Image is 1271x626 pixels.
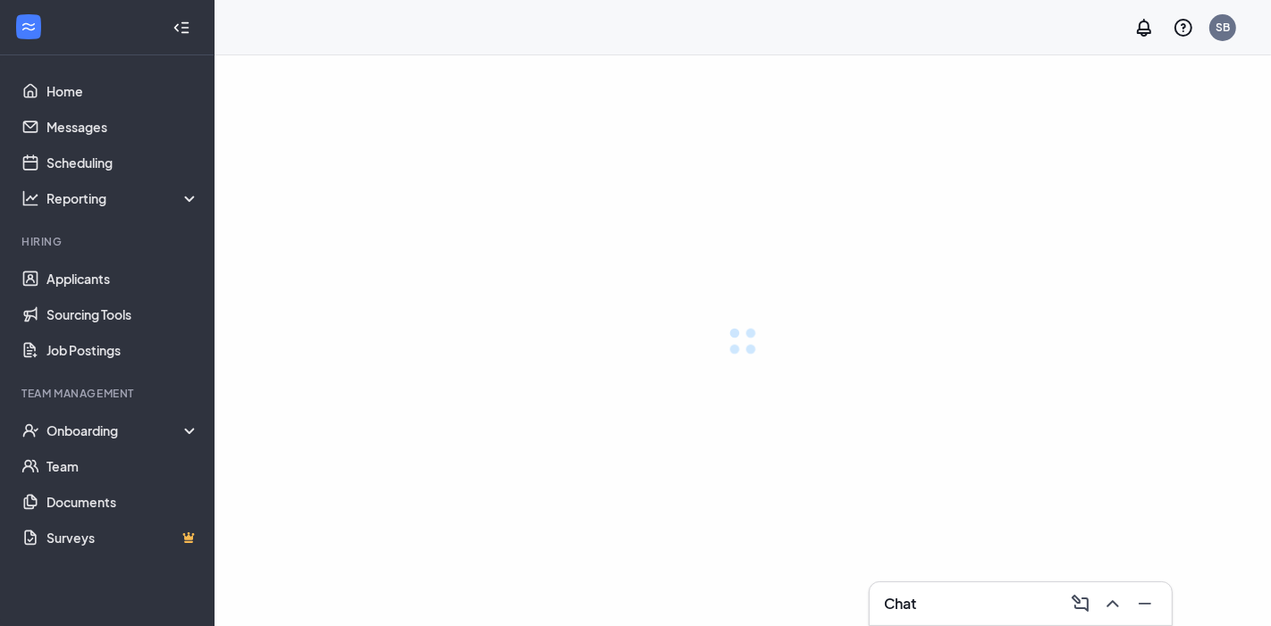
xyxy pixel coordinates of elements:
[1065,589,1093,618] button: ComposeMessage
[884,594,916,613] h3: Chat
[21,422,39,439] svg: UserCheck
[1070,593,1091,614] svg: ComposeMessage
[46,261,199,296] a: Applicants
[46,484,199,520] a: Documents
[21,234,196,249] div: Hiring
[1216,20,1230,35] div: SB
[46,109,199,145] a: Messages
[20,18,38,36] svg: WorkstreamLogo
[1133,17,1155,38] svg: Notifications
[21,386,196,401] div: Team Management
[1097,589,1125,618] button: ChevronUp
[46,73,199,109] a: Home
[46,189,200,207] div: Reporting
[46,296,199,332] a: Sourcing Tools
[46,145,199,180] a: Scheduling
[1102,593,1124,614] svg: ChevronUp
[1134,593,1156,614] svg: Minimize
[46,448,199,484] a: Team
[21,189,39,207] svg: Analysis
[46,332,199,368] a: Job Postings
[46,422,200,439] div: Onboarding
[1173,17,1194,38] svg: QuestionInfo
[1129,589,1157,618] button: Minimize
[173,19,190,37] svg: Collapse
[46,520,199,555] a: SurveysCrown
